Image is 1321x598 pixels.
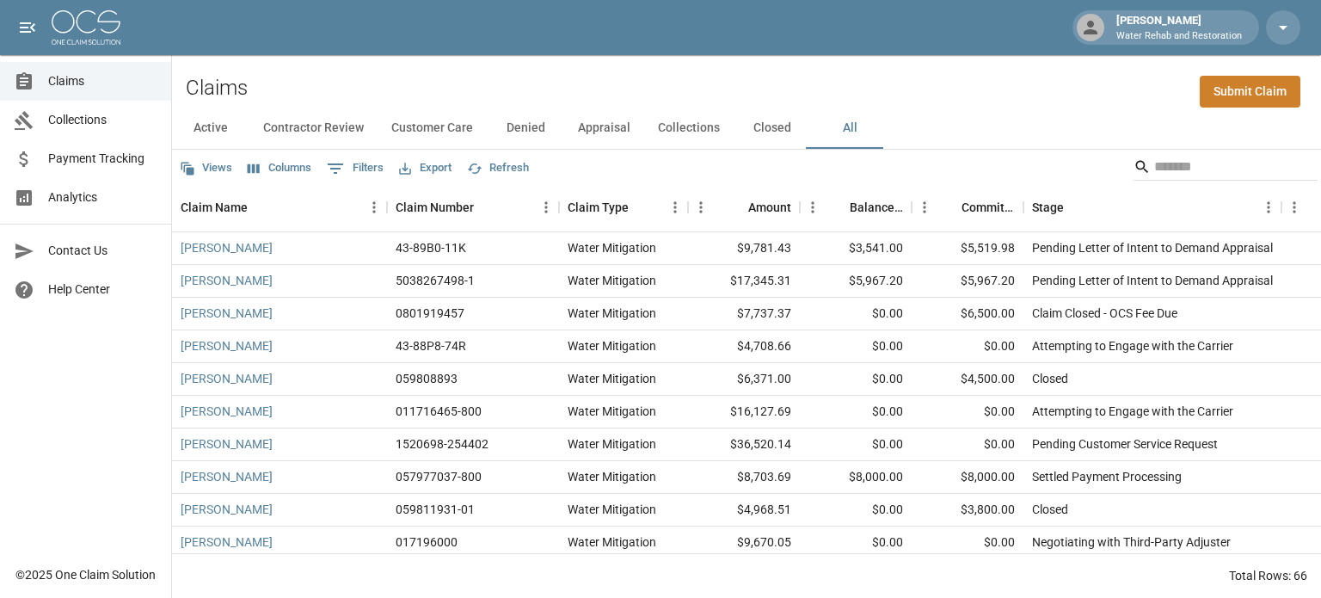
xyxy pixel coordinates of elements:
a: [PERSON_NAME] [181,305,273,322]
div: 5038267498-1 [396,272,475,289]
a: [PERSON_NAME] [181,403,273,420]
div: 43-89B0-11K [396,239,466,256]
button: Menu [1256,194,1281,220]
div: $0.00 [912,527,1023,559]
span: Payment Tracking [48,150,157,168]
button: Sort [1064,195,1088,219]
div: Balance Due [800,183,912,231]
div: Water Mitigation [568,501,656,518]
div: 059811931-01 [396,501,475,518]
button: Contractor Review [249,108,378,149]
div: Amount [748,183,791,231]
div: $0.00 [800,428,912,461]
div: Claim Name [172,183,387,231]
div: $0.00 [912,330,1023,363]
a: [PERSON_NAME] [181,435,273,453]
button: All [811,108,888,149]
img: ocs-logo-white-transparent.png [52,10,120,45]
button: Refresh [463,155,533,182]
button: Sort [826,195,850,219]
a: [PERSON_NAME] [181,501,273,518]
div: Water Mitigation [568,272,656,289]
button: Sort [629,195,653,219]
span: Contact Us [48,242,157,260]
div: $8,000.00 [800,461,912,494]
div: $6,500.00 [912,298,1023,330]
div: Pending Letter of Intent to Demand Appraisal [1032,272,1273,289]
div: $0.00 [800,330,912,363]
div: Committed Amount [912,183,1023,231]
button: Denied [487,108,564,149]
button: Menu [662,194,688,220]
p: Water Rehab and Restoration [1116,29,1242,44]
div: $3,800.00 [912,494,1023,527]
div: $5,967.20 [912,265,1023,298]
div: Water Mitigation [568,370,656,387]
div: 1520698-254402 [396,435,488,453]
div: Water Mitigation [568,533,656,551]
button: Menu [533,194,559,220]
div: Closed [1032,370,1068,387]
button: Views [175,155,237,182]
button: Sort [248,195,272,219]
a: [PERSON_NAME] [181,370,273,387]
div: [PERSON_NAME] [1109,12,1249,43]
button: open drawer [10,10,45,45]
div: $8,703.69 [688,461,800,494]
div: Total Rows: 66 [1229,567,1307,584]
div: Attempting to Engage with the Carrier [1032,337,1233,354]
div: Claim Number [387,183,559,231]
div: 059808893 [396,370,458,387]
button: Customer Care [378,108,487,149]
a: [PERSON_NAME] [181,533,273,551]
button: Menu [912,194,937,220]
div: $17,345.31 [688,265,800,298]
div: Committed Amount [962,183,1015,231]
div: $5,967.20 [800,265,912,298]
div: Balance Due [850,183,903,231]
div: $0.00 [912,428,1023,461]
div: Claim Closed - OCS Fee Due [1032,305,1177,322]
div: Negotiating with Third-Party Adjuster [1032,533,1231,551]
div: 057977037-800 [396,468,482,485]
div: $5,519.98 [912,232,1023,265]
div: Water Mitigation [568,435,656,453]
div: Claim Type [559,183,688,231]
div: $4,968.51 [688,494,800,527]
span: Analytics [48,188,157,207]
button: Menu [361,194,387,220]
button: Menu [688,194,714,220]
div: Claim Type [568,183,629,231]
div: Pending Customer Service Request [1032,435,1218,453]
div: Closed [1032,501,1068,518]
div: Water Mitigation [568,337,656,354]
div: Claim Number [396,183,474,231]
button: Sort [937,195,962,219]
a: [PERSON_NAME] [181,468,273,485]
div: $16,127.69 [688,396,800,428]
span: Help Center [48,281,157,299]
div: $0.00 [912,396,1023,428]
div: $0.00 [800,527,912,559]
div: 011716465-800 [396,403,482,420]
button: Sort [724,195,748,219]
div: Water Mitigation [568,403,656,420]
div: $9,670.05 [688,527,800,559]
div: $9,781.43 [688,232,800,265]
div: Stage [1023,183,1281,231]
button: Closed [734,108,811,149]
div: $3,541.00 [800,232,912,265]
div: $6,371.00 [688,363,800,396]
div: $0.00 [800,298,912,330]
h2: Claims [186,76,248,101]
div: 017196000 [396,533,458,551]
div: $8,000.00 [912,461,1023,494]
span: Claims [48,72,157,90]
div: $0.00 [800,396,912,428]
div: Water Mitigation [568,468,656,485]
div: $0.00 [800,494,912,527]
button: Export [395,155,456,182]
div: Stage [1032,183,1064,231]
div: Water Mitigation [568,239,656,256]
div: 43-88P8-74R [396,337,466,354]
